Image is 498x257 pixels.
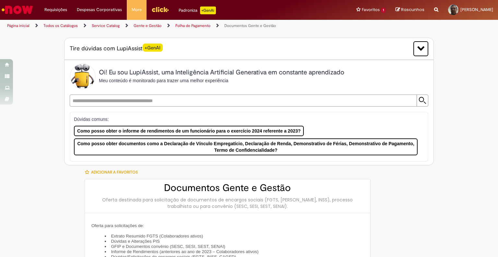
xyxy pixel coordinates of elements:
a: Folha de Pagamento [175,23,210,28]
span: Tire dúvidas com LupiAssist [70,45,163,53]
img: click_logo_yellow_360x200.png [151,5,169,14]
button: Adicionar a Favoritos [85,165,141,179]
a: Gente e Gestão [134,23,161,28]
div: Padroniza [179,6,216,14]
a: Todos os Catálogos [43,23,78,28]
a: Service Catalog [92,23,120,28]
button: Como posso obter o informe de rendimentos de um funcionário para o exercício 2024 referente a 2023? [74,126,304,136]
span: Rascunhos [401,6,424,13]
span: Despesas Corporativas [77,6,122,13]
a: Página inicial [7,23,30,28]
p: Dúvidas comuns: [74,116,418,122]
span: Dúvidas e Alterações PIS [111,239,160,244]
input: Submit [417,95,428,106]
img: Lupi [70,63,96,89]
span: GFIP e Documentos convênio (SESC, SESI, SEST, SENAI) [111,244,225,249]
a: Documentos Gente e Gestão [224,23,276,28]
span: Requisições [44,6,67,13]
a: Rascunhos [396,7,424,13]
h2: Documentos Gente e Gestão [91,183,364,193]
img: ServiceNow [1,3,34,16]
span: +GenAI [143,44,163,52]
span: [PERSON_NAME] [460,7,493,12]
span: Oferta para solicitações de: [91,223,144,228]
p: +GenAi [200,6,216,14]
ul: Trilhas de página [5,20,327,32]
span: Meu conteúdo é monitorado para trazer uma melhor experiência [99,78,228,83]
h2: Oi! Eu sou LupiAssist, uma Inteligência Artificial Generativa em constante aprendizado [99,69,344,76]
span: Extrato Resumido FGTS (Colaboradores ativos) [111,234,203,238]
div: Oferta destinada para solicitação de documentos de encargos sociais (FGTS, [PERSON_NAME], INSS), ... [91,197,364,210]
span: Favoritos [362,6,380,13]
span: More [132,6,142,13]
span: Adicionar a Favoritos [91,170,138,175]
span: Informe de Rendimentos (anteriores ao ano de 2023 – Colaboradores ativos) [111,249,258,254]
button: Como posso obter documentos como a Declaração de Vínculo Empregatício, Declaração de Renda, Demon... [74,138,418,155]
span: 1 [381,7,386,13]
